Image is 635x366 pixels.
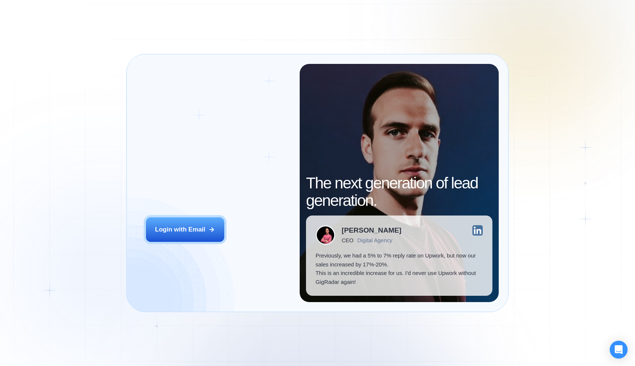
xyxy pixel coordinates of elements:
div: Digital Agency [357,237,392,243]
div: [PERSON_NAME] [342,227,401,234]
button: Login with Email [146,217,225,242]
h2: The next generation of lead generation. [306,174,492,209]
div: CEO [342,237,353,243]
div: Login with Email [155,225,205,234]
p: Previously, we had a 5% to 7% reply rate on Upwork, but now our sales increased by 17%-20%. This ... [316,251,483,286]
div: Open Intercom Messenger [610,341,628,359]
